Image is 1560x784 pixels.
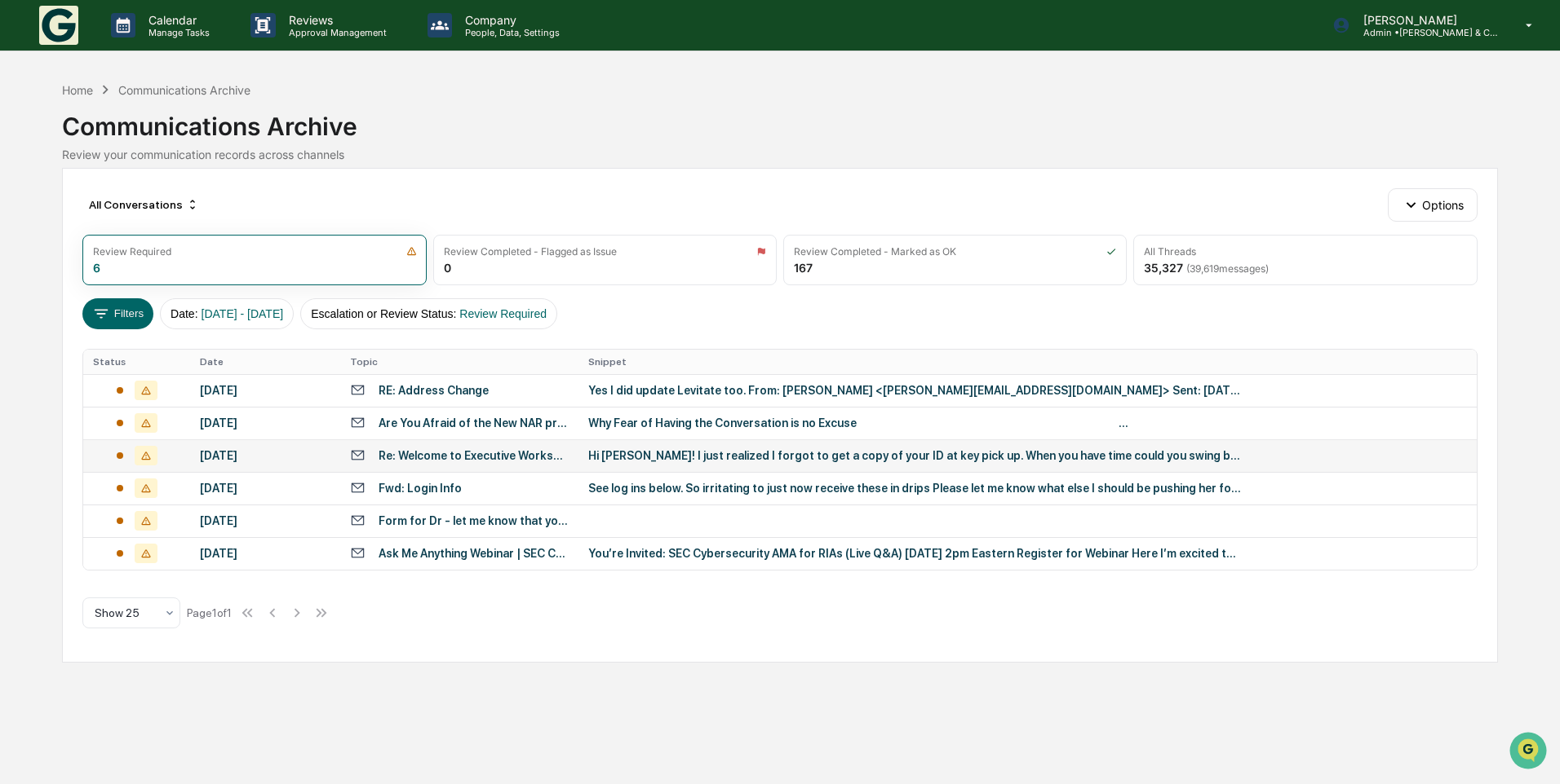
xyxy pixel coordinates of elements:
button: Date:[DATE] - [DATE] [160,298,294,329]
span: Data Lookup [33,236,103,253]
div: 🗄️ [118,207,131,220]
th: Topic [340,350,578,374]
div: [DATE] [200,384,330,397]
th: Date [190,350,340,374]
span: Attestations [135,205,202,222]
p: How can we help? [16,34,297,60]
span: Pylon [162,276,197,288]
span: [DATE] - [DATE] [202,307,284,320]
span: Preclearance [33,205,105,222]
div: [DATE] [200,514,330,527]
span: Review Required [459,307,547,320]
div: [DATE] [200,482,330,495]
a: 🔎Data Lookup [10,230,109,259]
th: Status [83,350,189,374]
div: Yes I did update Levitate too. From: [PERSON_NAME] <[PERSON_NAME][EMAIL_ADDRESS][DOMAIN_NAME]> Se... [588,384,1241,397]
th: Snippet [578,350,1476,374]
div: Re: Welcome to Executive Workspace [379,449,569,462]
div: [DATE] [200,449,330,462]
a: 🖐️Preclearance [10,199,112,228]
button: Escalation or Review Status:Review Required [300,298,557,329]
div: Hi [PERSON_NAME]! I just realized I forgot to get a copy of your ID at key pick up. When you have... [588,449,1241,462]
button: Start new chat [277,130,297,149]
div: [DATE] [200,547,330,560]
div: Review Completed - Flagged as Issue [444,245,617,258]
img: icon [406,246,417,257]
button: Filters [82,298,153,329]
p: Admin • [PERSON_NAME] & Company, Inc. [1350,27,1502,38]
p: Approval Management [276,27,395,38]
div: Page 1 of 1 [187,606,232,619]
div: [DATE] [200,416,330,429]
p: People, Data, Settings [452,27,568,38]
div: All Threads [1144,245,1196,258]
span: ( 39,619 messages) [1186,262,1269,275]
a: 🗄️Attestations [112,199,209,228]
div: Communications Archive [118,83,250,97]
div: Are You Afraid of the New NAR process or Using it Correctly to be Great? [379,416,569,429]
img: icon [1106,246,1116,257]
p: Calendar [135,13,218,27]
img: logo [39,6,78,45]
div: We're available if you need us! [55,141,206,154]
a: Powered byPylon [115,275,197,288]
div: Home [62,83,93,97]
div: Review Required [93,245,171,258]
div: RE: Address Change [379,384,489,397]
div: Start new chat [55,125,268,141]
img: 1746055101610-c473b297-6a78-478c-a979-82029cc54cd1 [16,125,46,154]
div: Review Completed - Marked as OK [794,245,956,258]
div: All Conversations [82,192,206,218]
div: Why Fear of Having the Conversation is no Excuse ͏ ­͏ ­͏ ­͏ ­͏ ­͏ ­͏ ­͏ ­͏ ­͏ ­͏ ­͏ ­͏ ­͏ ­͏ ­͏ ­... [588,416,1241,429]
div: Fwd: Login Info [379,482,462,495]
div: 0 [444,261,451,275]
div: 167 [794,261,813,275]
div: See log ins below. So irritating to just now receive these in drips Please let me know what else ... [588,482,1241,495]
img: icon [756,246,766,257]
div: You’re Invited: SEC Cybersecurity AMA for RIAs (Live Q&A) [DATE] 2pm Eastern Register for Webinar... [588,547,1241,560]
div: 6 [93,261,100,275]
button: Options [1388,188,1477,221]
div: 🔎 [16,238,29,251]
div: Communications Archive [62,99,1497,141]
div: 🖐️ [16,207,29,220]
p: Company [452,13,568,27]
p: Reviews [276,13,395,27]
p: Manage Tasks [135,27,218,38]
div: 35,327 [1144,261,1269,275]
p: [PERSON_NAME] [1350,13,1502,27]
div: Form for Dr - let me know that you received [379,514,569,527]
div: Ask Me Anything Webinar | SEC Cybersecurity Compliance RIAs (Live Q&A) [379,547,569,560]
iframe: Open customer support [1508,730,1552,774]
div: Review your communication records across channels [62,148,1497,161]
